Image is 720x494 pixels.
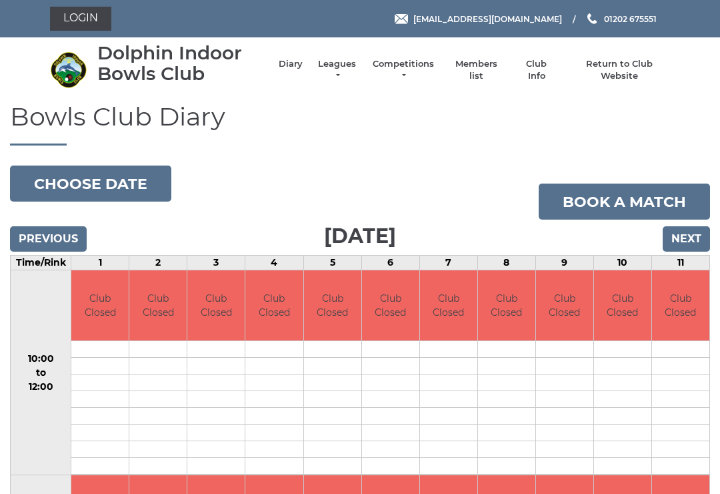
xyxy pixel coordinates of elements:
td: 10 [593,256,651,270]
td: 8 [477,256,535,270]
td: 9 [535,256,593,270]
a: Book a match [539,184,710,220]
a: Return to Club Website [569,58,670,82]
td: Club Closed [536,270,593,340]
td: Club Closed [594,270,651,340]
span: [EMAIL_ADDRESS][DOMAIN_NAME] [413,13,562,23]
a: Members list [448,58,503,82]
td: 3 [187,256,245,270]
a: Diary [279,58,303,70]
td: 11 [651,256,709,270]
td: Club Closed [187,270,245,340]
td: Club Closed [245,270,303,340]
input: Next [663,226,710,252]
div: Dolphin Indoor Bowls Club [97,43,265,84]
td: 2 [129,256,187,270]
td: Time/Rink [11,256,71,270]
a: Club Info [517,58,556,82]
a: Competitions [371,58,435,82]
td: Club Closed [478,270,535,340]
input: Previous [10,226,87,252]
td: 10:00 to 12:00 [11,270,71,475]
h1: Bowls Club Diary [10,103,710,146]
a: Email [EMAIL_ADDRESS][DOMAIN_NAME] [395,13,562,25]
td: 6 [361,256,419,270]
td: Club Closed [652,270,709,340]
td: 1 [71,256,129,270]
a: Phone us 01202 675551 [585,13,657,25]
a: Leagues [316,58,358,82]
td: Club Closed [420,270,477,340]
img: Email [395,14,408,24]
span: 01202 675551 [604,13,657,23]
td: Club Closed [71,270,129,340]
img: Dolphin Indoor Bowls Club [50,51,87,88]
td: Club Closed [304,270,361,340]
td: Club Closed [129,270,187,340]
td: 5 [303,256,361,270]
td: 4 [245,256,303,270]
a: Login [50,7,111,31]
td: 7 [419,256,477,270]
td: Club Closed [362,270,419,340]
img: Phone us [587,13,597,24]
button: Choose date [10,166,171,202]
